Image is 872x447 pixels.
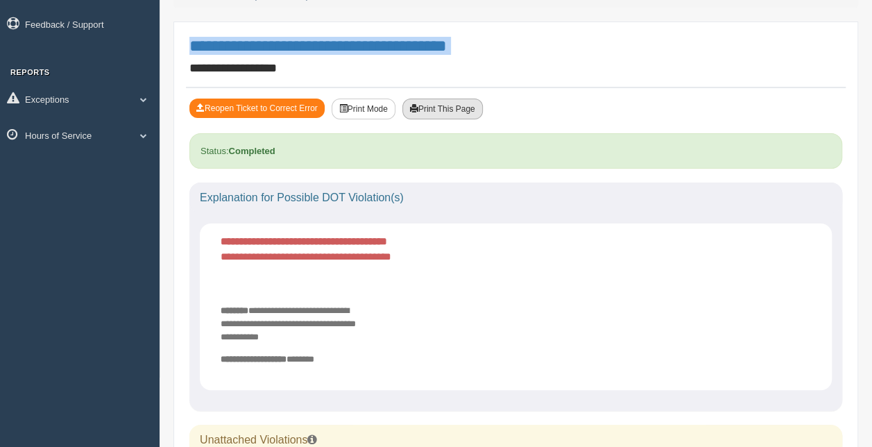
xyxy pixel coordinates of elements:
button: Reopen Ticket [189,99,325,118]
button: Print Mode [332,99,395,119]
strong: Completed [228,146,275,156]
button: Print This Page [402,99,483,119]
div: Explanation for Possible DOT Violation(s) [189,183,842,213]
div: Status: [189,133,842,169]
